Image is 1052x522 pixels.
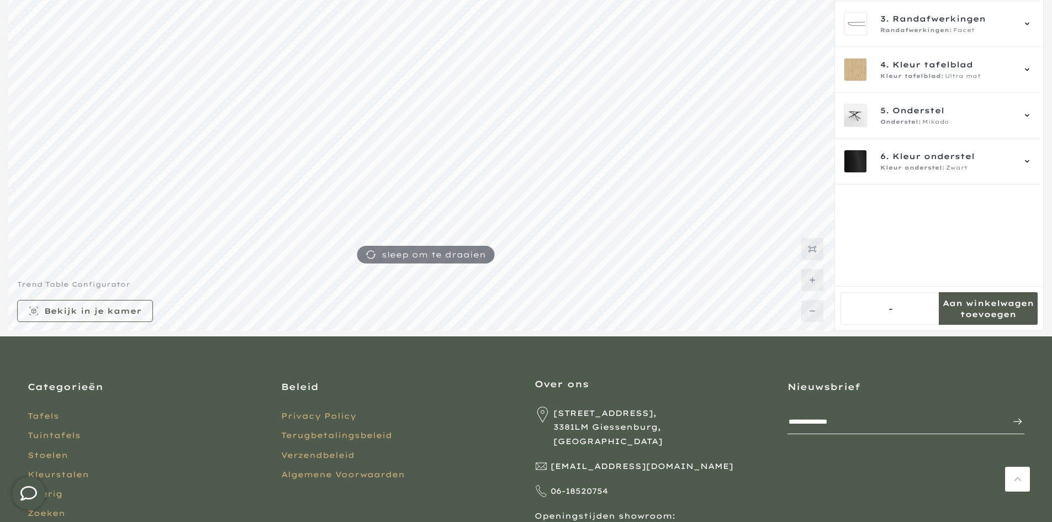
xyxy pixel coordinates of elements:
[551,484,608,498] span: 06-18520754
[1001,415,1023,428] span: Inschrijven
[28,411,59,421] a: Tafels
[787,381,1024,393] h3: Nieuwsbrief
[281,470,405,479] a: Algemene Voorwaarden
[281,450,355,460] a: Verzendbeleid
[1,466,56,521] iframe: toggle-frame
[1001,410,1023,433] button: Inschrijven
[28,430,81,440] a: Tuintafels
[28,450,68,460] a: Stoelen
[535,378,771,390] h3: Over ons
[281,381,518,393] h3: Beleid
[1005,467,1030,492] a: Terug naar boven
[281,411,356,421] a: Privacy Policy
[551,460,733,473] span: [EMAIL_ADDRESS][DOMAIN_NAME]
[28,381,265,393] h3: Categorieën
[28,470,89,479] a: Kleurstalen
[553,407,771,449] span: [STREET_ADDRESS], 3381LM Giessenburg, [GEOGRAPHIC_DATA]
[281,430,392,440] a: Terugbetalingsbeleid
